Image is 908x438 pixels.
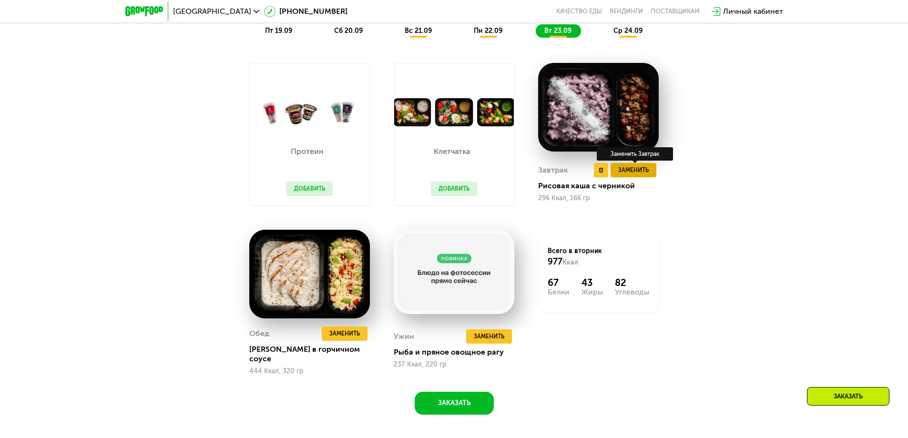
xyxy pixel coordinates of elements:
[611,163,656,177] button: Заменить
[415,392,494,415] button: Заказать
[548,288,570,296] div: Белки
[651,8,700,15] div: поставщикам
[431,182,477,196] button: Добавить
[249,345,377,364] div: [PERSON_NAME] в горчичном соусе
[173,8,251,15] span: [GEOGRAPHIC_DATA]
[538,194,659,202] div: 296 Ккал, 166 гр
[249,367,370,375] div: 444 Ккал, 320 гр
[538,181,666,191] div: Рисовая каша с черникой
[562,258,578,266] span: Ккал
[807,387,889,406] div: Заказать
[329,329,360,338] span: Заменить
[431,148,472,155] p: Клетчатка
[548,256,562,267] span: 977
[334,27,363,35] span: сб 20.09
[582,288,603,296] div: Жиры
[264,6,347,17] a: [PHONE_NUMBER]
[394,329,414,344] div: Ужин
[394,347,522,357] div: Рыба и пряное овощное рагу
[615,288,649,296] div: Углеводы
[474,27,502,35] span: пн 22.09
[249,326,269,341] div: Обед
[597,147,673,161] div: Заменить Завтрак
[265,27,292,35] span: пт 19.09
[466,329,512,344] button: Заменить
[286,182,333,196] button: Добавить
[618,165,649,175] span: Заменить
[405,27,432,35] span: вс 21.09
[538,163,568,177] div: Завтрак
[556,8,602,15] a: Качество еды
[723,6,783,17] div: Личный кабинет
[610,8,643,15] a: Вендинги
[582,277,603,288] div: 43
[322,326,367,341] button: Заменить
[615,277,649,288] div: 82
[548,246,649,267] div: Всего в вторник
[394,361,514,368] div: 237 Ккал, 220 гр
[474,332,504,341] span: Заменить
[613,27,643,35] span: ср 24.09
[544,27,571,35] span: вт 23.09
[548,277,570,288] div: 67
[286,148,328,155] p: Протеин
